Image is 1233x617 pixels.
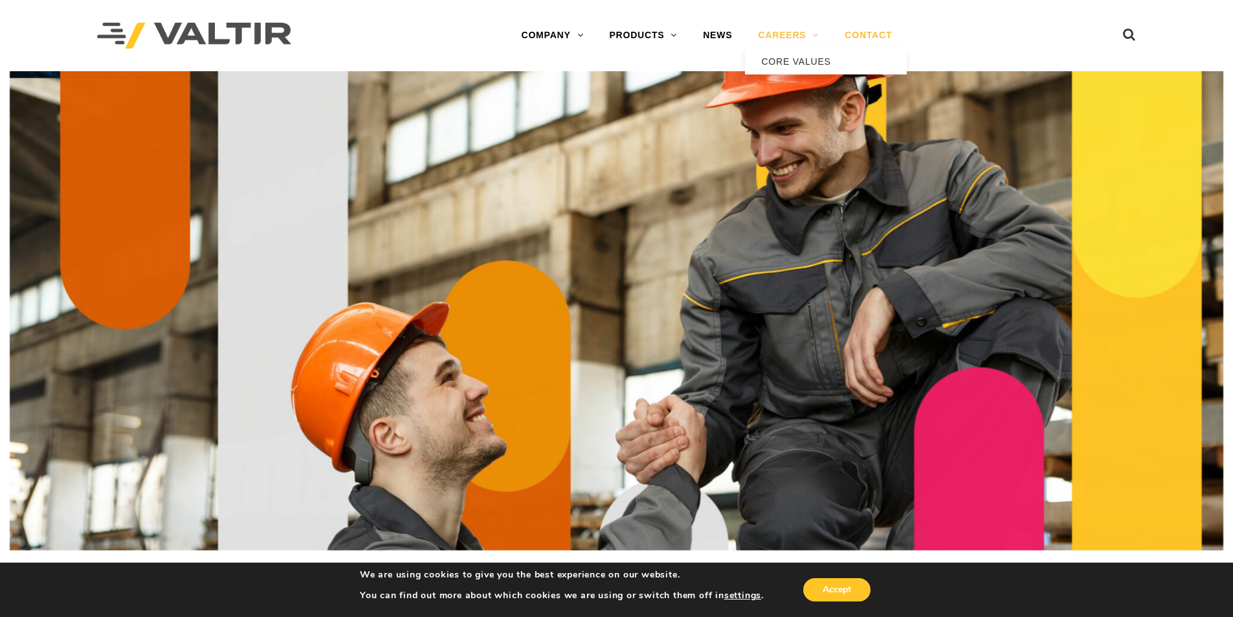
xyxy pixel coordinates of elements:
[596,23,690,49] a: PRODUCTS
[360,590,764,601] p: You can find out more about which cookies we are using or switch them off in .
[690,23,745,49] a: NEWS
[803,578,871,601] button: Accept
[745,23,832,49] a: CAREERS
[97,23,291,49] img: Valtir
[508,23,596,49] a: COMPANY
[360,569,764,581] p: We are using cookies to give you the best experience on our website.
[10,71,1223,550] img: Contact_1
[724,590,761,601] button: settings
[745,49,907,74] a: CORE VALUES
[832,23,905,49] a: CONTACT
